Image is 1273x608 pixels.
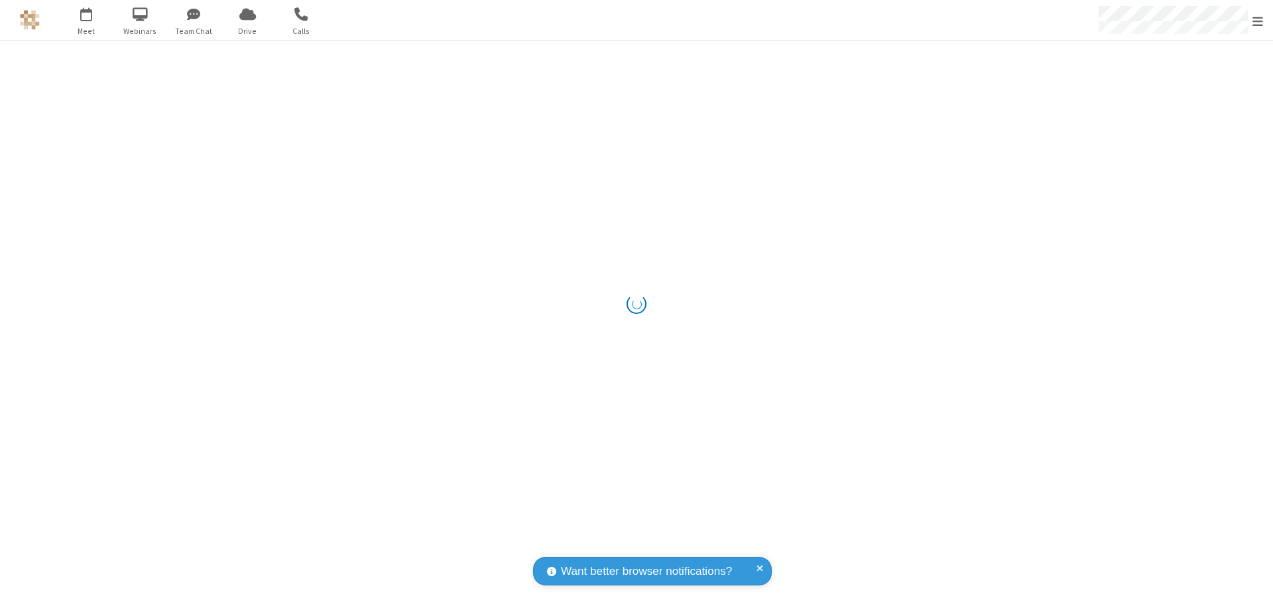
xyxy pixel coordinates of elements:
[276,25,326,37] span: Calls
[561,563,732,580] span: Want better browser notifications?
[223,25,273,37] span: Drive
[169,25,219,37] span: Team Chat
[115,25,165,37] span: Webinars
[20,10,40,30] img: QA Selenium DO NOT DELETE OR CHANGE
[62,25,111,37] span: Meet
